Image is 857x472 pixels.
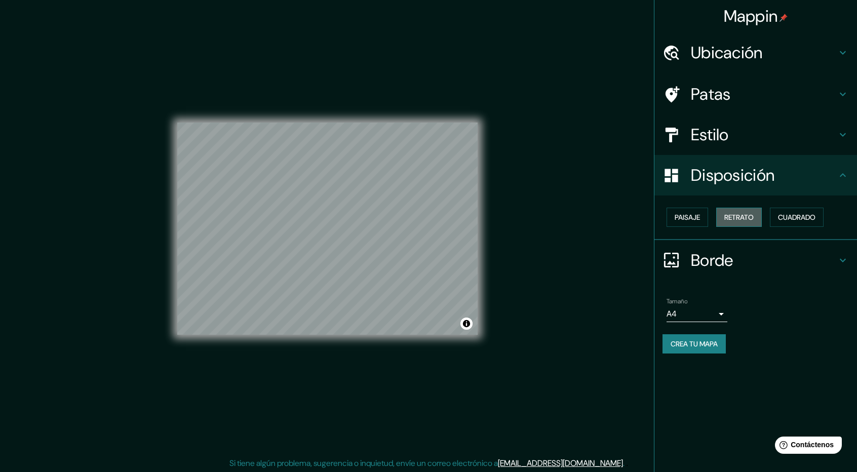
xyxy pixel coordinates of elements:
[671,339,718,348] font: Crea tu mapa
[667,208,708,227] button: Paisaje
[691,124,729,145] font: Estilo
[780,14,788,22] img: pin-icon.png
[498,458,623,468] a: [EMAIL_ADDRESS][DOMAIN_NAME]
[691,165,774,186] font: Disposición
[625,457,626,468] font: .
[667,308,677,319] font: A4
[654,32,857,73] div: Ubicación
[663,334,726,353] button: Crea tu mapa
[654,114,857,155] div: Estilo
[724,213,754,222] font: Retrato
[724,6,778,27] font: Mappin
[691,84,731,105] font: Patas
[691,42,763,63] font: Ubicación
[654,240,857,281] div: Borde
[177,123,478,335] canvas: Mapa
[770,208,824,227] button: Cuadrado
[667,297,687,305] font: Tamaño
[778,213,815,222] font: Cuadrado
[626,457,628,468] font: .
[229,458,498,468] font: Si tiene algún problema, sugerencia o inquietud, envíe un correo electrónico a
[460,318,473,330] button: Activar o desactivar atribución
[675,213,700,222] font: Paisaje
[767,432,846,461] iframe: Lanzador de widgets de ayuda
[654,155,857,195] div: Disposición
[654,74,857,114] div: Patas
[691,250,733,271] font: Borde
[716,208,762,227] button: Retrato
[667,306,727,322] div: A4
[623,458,625,468] font: .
